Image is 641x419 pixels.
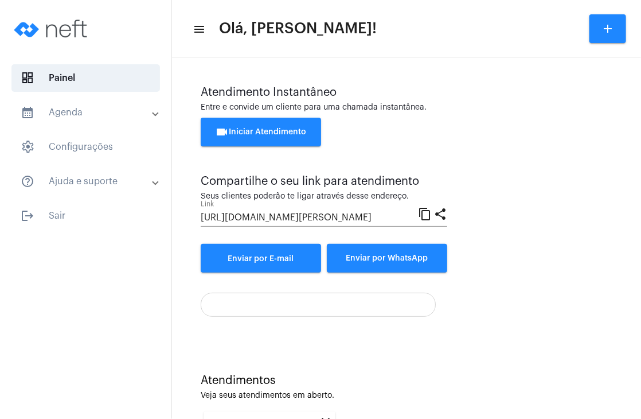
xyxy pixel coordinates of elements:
[7,99,171,126] mat-expansion-panel-header: sidenav iconAgenda
[193,22,204,36] mat-icon: sidenav icon
[216,125,229,139] mat-icon: videocam
[9,6,95,52] img: logo-neft-novo-2.png
[11,64,160,92] span: Painel
[21,106,153,119] mat-panel-title: Agenda
[346,254,428,262] span: Enviar por WhatsApp
[418,207,432,220] mat-icon: content_copy
[21,209,34,223] mat-icon: sidenav icon
[219,20,377,38] span: Olá, [PERSON_NAME]!
[327,244,447,273] button: Enviar por WhatsApp
[201,244,321,273] a: Enviar por E-mail
[228,255,294,263] span: Enviar por E-mail
[21,140,34,154] span: sidenav icon
[21,106,34,119] mat-icon: sidenav icon
[21,71,34,85] span: sidenav icon
[201,103,612,112] div: Entre e convide um cliente para uma chamada instantânea.
[201,391,612,400] div: Veja seus atendimentos em aberto.
[201,86,612,99] div: Atendimento Instantâneo
[21,174,153,188] mat-panel-title: Ajuda e suporte
[216,128,307,136] span: Iniciar Atendimento
[201,374,612,387] div: Atendimentos
[21,174,34,188] mat-icon: sidenav icon
[201,175,447,188] div: Compartilhe o seu link para atendimento
[201,118,321,146] button: Iniciar Atendimento
[11,202,160,230] span: Sair
[601,22,615,36] mat-icon: add
[201,192,447,201] div: Seus clientes poderão te ligar através desse endereço.
[7,168,171,195] mat-expansion-panel-header: sidenav iconAjuda e suporte
[11,133,160,161] span: Configurações
[433,207,447,220] mat-icon: share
